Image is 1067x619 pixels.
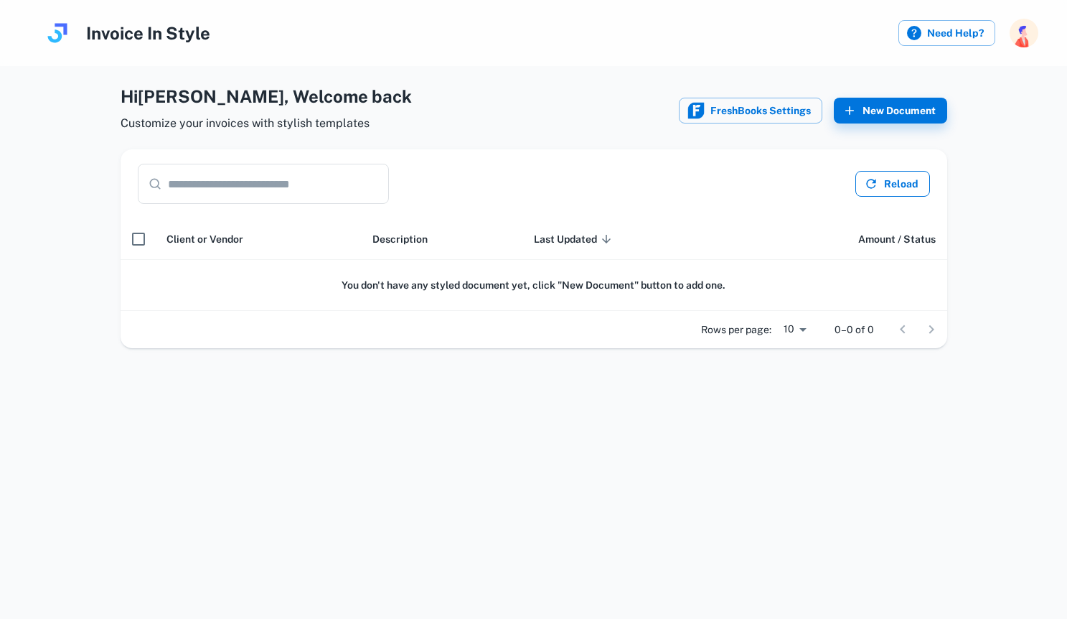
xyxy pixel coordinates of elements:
[372,231,428,248] span: Description
[534,231,616,248] span: Last Updated
[121,218,947,311] div: scrollable content
[858,231,936,248] span: Amount / Status
[121,83,412,109] h4: Hi [PERSON_NAME] , Welcome back
[166,231,243,248] span: Client or Vendor
[121,115,412,132] span: Customize your invoices with stylish templates
[1010,19,1038,47] img: photoURL
[86,20,210,46] h4: Invoice In Style
[855,171,930,197] button: Reload
[898,20,995,46] label: Need Help?
[835,322,874,338] p: 0–0 of 0
[132,277,936,293] h6: You don't have any styled document yet, click "New Document" button to add one.
[679,98,822,124] button: FreshBooks iconFreshBooks Settings
[43,19,72,47] img: logo.svg
[834,98,947,124] button: New Document
[687,102,705,119] img: FreshBooks icon
[701,322,771,338] p: Rows per page:
[777,319,812,340] div: 10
